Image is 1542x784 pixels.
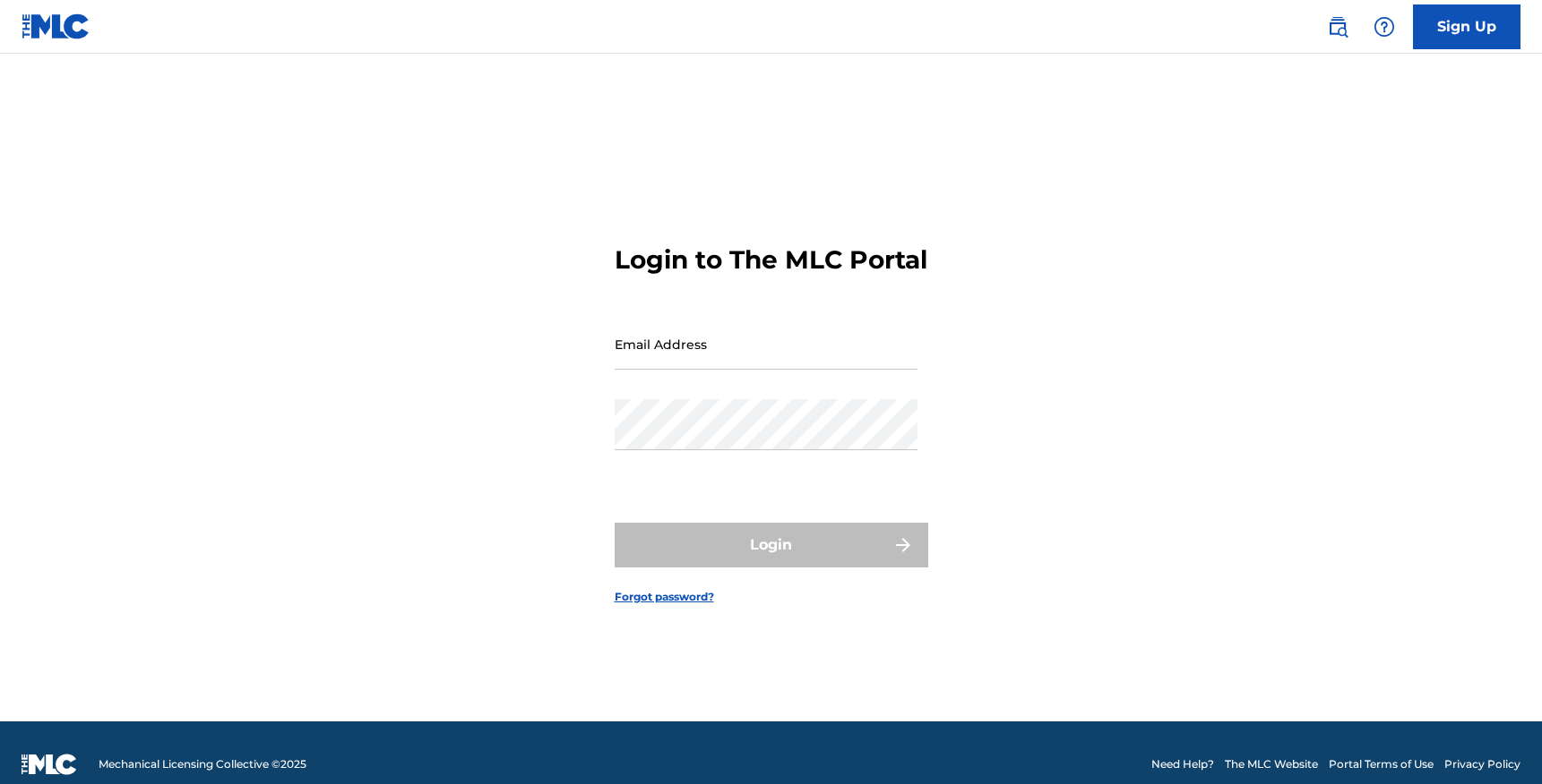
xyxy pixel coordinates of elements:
img: logo [22,754,77,775]
a: The MLC Website [1225,756,1318,772]
a: Sign Up [1413,4,1520,49]
a: Public Search [1320,9,1356,45]
img: search [1327,16,1348,38]
a: Privacy Policy [1444,756,1520,772]
img: MLC Logo [22,13,90,39]
div: Help [1366,9,1402,45]
img: help [1374,16,1395,38]
a: Portal Terms of Use [1329,756,1434,772]
h3: Login to The MLC Portal [615,244,927,276]
a: Forgot password? [615,589,714,605]
a: Need Help? [1151,756,1214,772]
span: Mechanical Licensing Collective © 2025 [99,756,306,772]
